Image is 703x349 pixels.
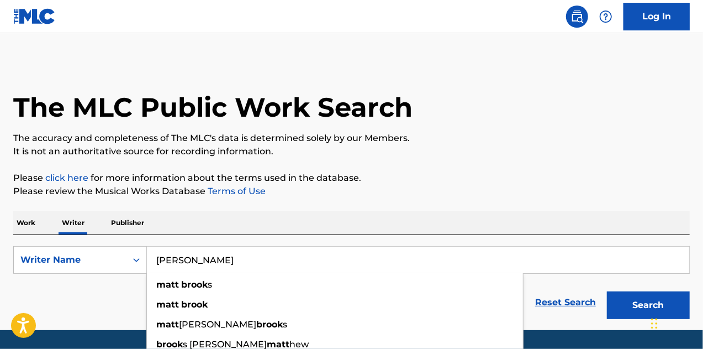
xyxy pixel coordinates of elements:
strong: brook [256,319,283,330]
span: [PERSON_NAME] [179,319,256,330]
p: It is not an authoritative source for recording information. [13,145,690,158]
a: Public Search [566,6,588,28]
h1: The MLC Public Work Search [13,91,413,124]
img: MLC Logo [13,8,56,24]
p: Writer [59,211,88,235]
p: Please review the Musical Works Database [13,185,690,198]
a: Log In [623,3,690,30]
strong: brook [181,299,208,310]
p: Publisher [108,211,147,235]
span: s [208,279,212,290]
strong: matt [156,279,179,290]
div: Drag [651,307,658,340]
p: The accuracy and completeness of The MLC's data is determined solely by our Members. [13,132,690,145]
p: Please for more information about the terms used in the database. [13,171,690,185]
span: s [283,319,287,330]
strong: matt [156,319,179,330]
div: Writer Name [20,253,120,267]
div: Help [595,6,617,28]
iframe: Chat Widget [648,296,703,349]
strong: brook [181,279,208,290]
img: help [599,10,612,23]
a: click here [45,173,88,183]
strong: matt [156,299,179,310]
button: Search [607,291,690,319]
p: Work [13,211,39,235]
form: Search Form [13,246,690,325]
img: search [570,10,584,23]
a: Terms of Use [205,186,266,196]
a: Reset Search [530,290,601,315]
